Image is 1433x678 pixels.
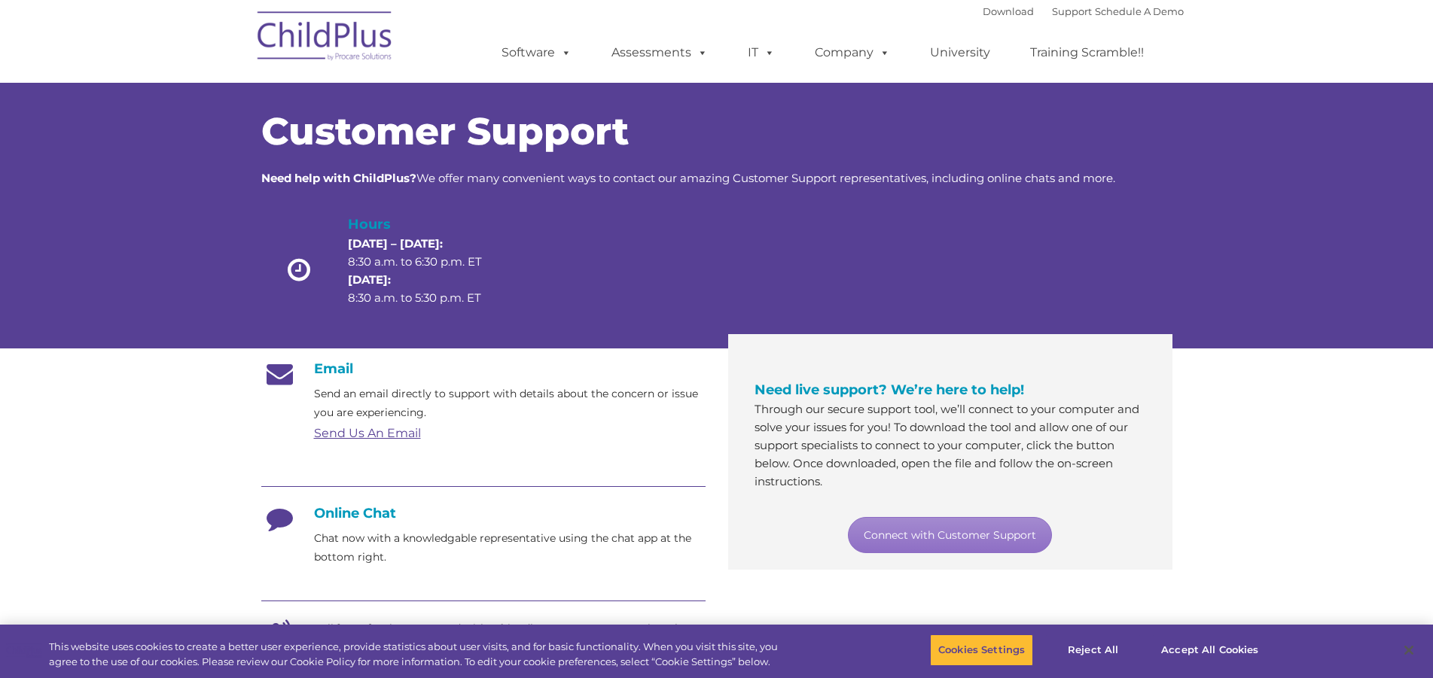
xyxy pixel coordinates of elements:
[314,426,421,440] a: Send Us An Email
[1392,634,1425,667] button: Close
[1153,634,1267,666] button: Accept All Cookies
[348,236,443,251] strong: [DATE] – [DATE]:
[314,619,706,657] p: Call [DATE] to be connected with a friendly support representative who's eager to help.
[596,38,723,68] a: Assessments
[983,5,1184,17] font: |
[261,171,1115,185] span: We offer many convenient ways to contact our amazing Customer Support representatives, including ...
[983,5,1034,17] a: Download
[1095,5,1184,17] a: Schedule A Demo
[314,385,706,422] p: Send an email directly to support with details about the concern or issue you are experiencing.
[261,360,706,377] h4: Email
[1046,634,1140,666] button: Reject All
[250,1,401,76] img: ChildPlus by Procare Solutions
[930,634,1033,666] button: Cookies Settings
[348,272,391,287] strong: [DATE]:
[314,529,706,567] p: Chat now with a knowledgable representative using the chat app at the bottom right.
[755,382,1024,398] span: Need live support? We’re here to help!
[261,171,416,185] strong: Need help with ChildPlus?
[348,214,508,235] h4: Hours
[1052,5,1092,17] a: Support
[915,38,1005,68] a: University
[348,235,508,307] p: 8:30 a.m. to 6:30 p.m. ET 8:30 a.m. to 5:30 p.m. ET
[800,38,905,68] a: Company
[755,400,1146,491] p: Through our secure support tool, we’ll connect to your computer and solve your issues for you! To...
[1015,38,1159,68] a: Training Scramble!!
[486,38,587,68] a: Software
[733,38,790,68] a: IT
[848,517,1052,553] a: Connect with Customer Support
[49,640,788,669] div: This website uses cookies to create a better user experience, provide statistics about user visit...
[261,108,629,154] span: Customer Support
[261,505,706,521] h4: Online Chat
